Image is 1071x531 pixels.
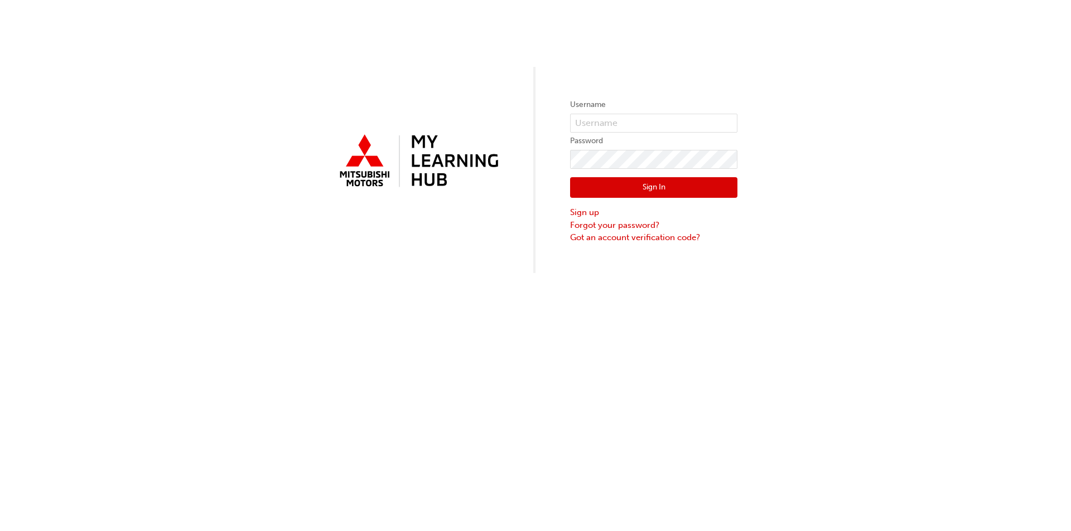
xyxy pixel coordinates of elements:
a: Sign up [570,206,737,219]
a: Forgot your password? [570,219,737,232]
a: Got an account verification code? [570,231,737,244]
input: Username [570,114,737,133]
button: Sign In [570,177,737,198]
label: Password [570,134,737,148]
img: mmal [334,130,501,193]
label: Username [570,98,737,111]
